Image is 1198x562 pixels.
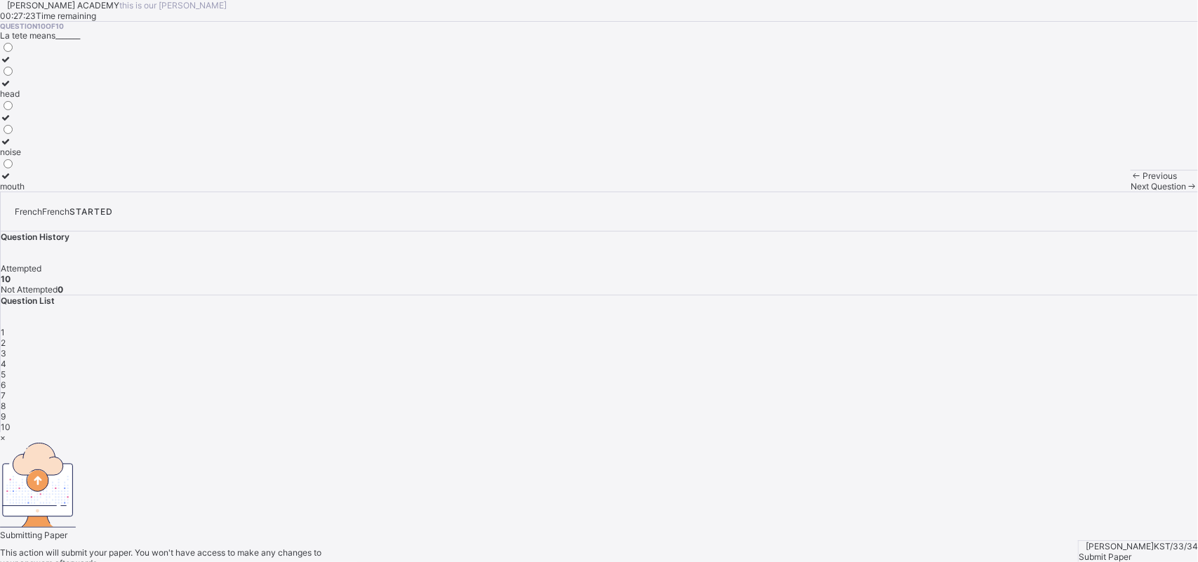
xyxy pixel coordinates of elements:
[69,206,113,217] span: STARTED
[1,348,6,359] span: 3
[1143,170,1177,181] span: Previous
[58,284,63,295] b: 0
[1,295,55,306] span: Question List
[1131,181,1186,192] span: Next Question
[1,401,6,411] span: 8
[36,11,96,21] span: Time remaining
[1154,541,1198,551] span: KST/33/34
[1,232,69,242] span: Question History
[1,359,6,369] span: 4
[1,263,41,274] span: Attempted
[1086,541,1154,551] span: [PERSON_NAME]
[15,206,42,217] span: French
[42,206,69,217] span: French
[1,380,6,390] span: 6
[1,390,6,401] span: 7
[1,337,6,348] span: 2
[1,284,58,295] span: Not Attempted
[1,274,11,284] b: 10
[1,369,6,380] span: 5
[1079,551,1131,562] span: Submit Paper
[1,411,6,422] span: 9
[1,327,5,337] span: 1
[1,422,11,432] span: 10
